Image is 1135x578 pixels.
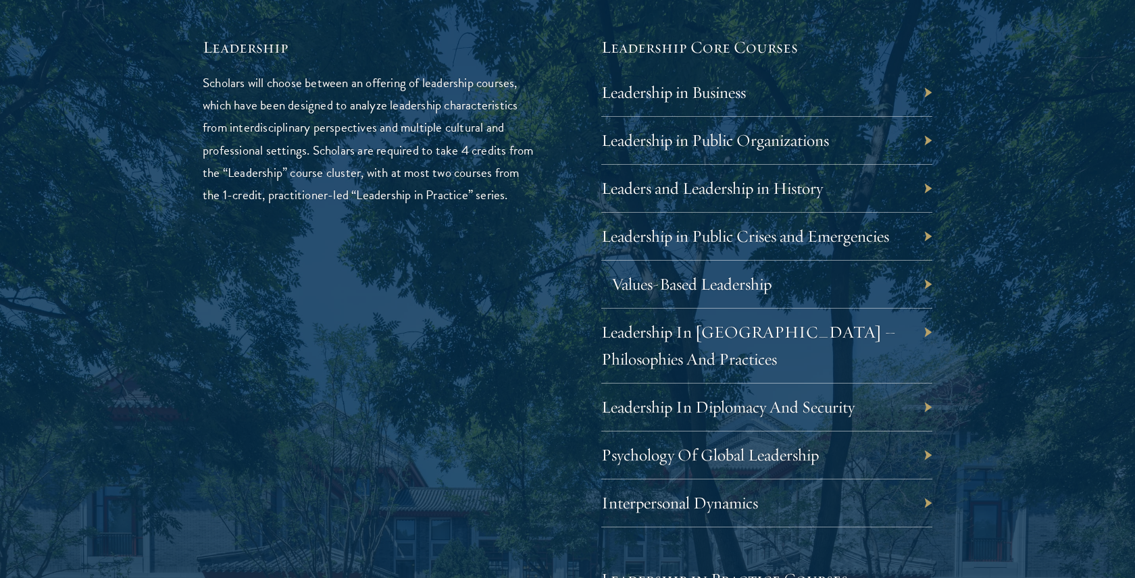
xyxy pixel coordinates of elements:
[611,273,772,294] a: Values-Based Leadership
[601,321,896,369] a: Leadership In [GEOGRAPHIC_DATA] – Philosophies And Practices
[601,36,932,59] h5: Leadership Core Courses
[601,226,889,246] a: Leadership in Public Crises and Emergencies
[601,396,855,417] a: Leadership In Diplomacy And Security
[601,178,823,199] a: Leaders and Leadership in History
[203,36,534,59] h5: Leadership
[601,492,758,513] a: Interpersonal Dynamics
[601,130,829,151] a: Leadership in Public Organizations
[601,82,746,103] a: Leadership in Business
[601,444,819,465] a: Psychology Of Global Leadership
[203,72,534,205] p: Scholars will choose between an offering of leadership courses, which have been designed to analy...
